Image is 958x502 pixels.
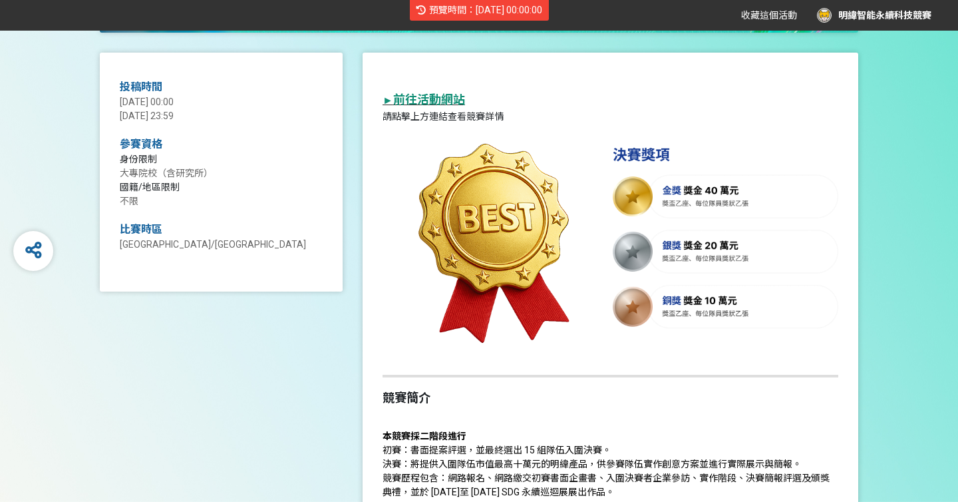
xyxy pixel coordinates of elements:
[120,168,213,178] span: 大專院校（含研究所）
[383,94,393,107] span: ►
[120,182,180,192] span: 國籍/地區限制
[120,154,157,164] span: 身份限制
[429,5,542,15] span: 預覽時間：[DATE] 00:00:00
[120,81,162,93] span: 投稿時間
[383,391,430,405] strong: 競賽簡介
[383,445,611,455] span: 初賽：書面提案評選，並最終選出 15 組隊伍入圍決賽。
[383,110,838,124] p: 請點擊上方連結查看競賽詳情
[383,473,830,497] span: 競賽歷程包含：網路報名、網路繳交初賽書面企畫書、入圍決賽者企業參訪、實作階段、決賽簡報評選及頒獎典禮，並於 [DATE]至 [DATE] SDG 永續巡迴展展出作品。
[383,459,802,469] span: 決賽：將提供入圍隊伍市值最高十萬元的明緯產品，供參賽隊伍實作創意方案並進行實際展示與簡報。
[383,130,838,344] img: 9f8a7323-67c8-4fd7-a0c7-f2f1eb8505db.png
[120,111,174,121] span: [DATE] 23:59
[393,93,465,107] strong: 前往活動網站
[120,196,138,206] span: 不限
[383,431,466,441] strong: 本競賽採二階段進行
[383,93,465,107] a: ►前往活動網站
[120,239,306,250] span: [GEOGRAPHIC_DATA]/[GEOGRAPHIC_DATA]
[120,97,174,107] span: [DATE] 00:00
[120,138,162,150] span: 參賽資格
[120,223,162,236] span: 比賽時區
[741,10,797,21] span: 收藏這個活動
